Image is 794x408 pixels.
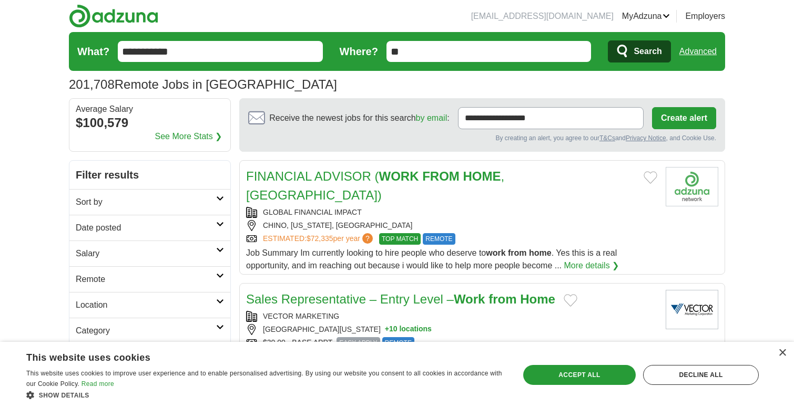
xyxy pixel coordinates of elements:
a: See More Stats ❯ [155,130,222,143]
h2: Category [76,325,216,337]
a: ESTIMATED:$72,335per year? [263,233,375,245]
div: Accept all [523,365,636,385]
strong: WORK [379,169,419,183]
h2: Location [76,299,216,311]
div: Decline all [643,365,759,385]
a: VECTOR MARKETING [263,312,339,320]
label: Where? [340,44,378,59]
h2: Sort by [76,196,216,208]
strong: Work [454,292,485,306]
span: 201,708 [69,75,115,94]
span: EASY APPLY [337,337,380,349]
button: Create alert [652,107,716,129]
strong: HOME [463,169,501,183]
span: TOP MATCH [379,233,421,245]
div: This website uses cookies [26,348,479,364]
strong: Home [520,292,555,306]
img: Adzuna logo [69,4,158,28]
span: REMOTE [423,233,455,245]
div: By creating an alert, you agree to our and , and Cookie Use. [248,133,716,143]
div: Average Salary [76,105,224,113]
span: Show details [39,392,89,399]
div: [GEOGRAPHIC_DATA][US_STATE] [246,324,657,335]
span: Job Summary Im currently looking to hire people who deserve to . Yes this is a real opportunity, ... [246,248,617,270]
span: $72,335 [307,234,333,243]
span: + [385,324,389,335]
div: $30.00 - BASE APPT [246,337,657,349]
a: Date posted [69,215,230,240]
strong: from [508,248,527,257]
a: More details ❯ [564,259,619,272]
a: MyAdzuna [622,10,670,23]
a: Advanced [679,41,717,62]
h1: Remote Jobs in [GEOGRAPHIC_DATA] [69,77,337,91]
strong: FROM [422,169,460,183]
div: CHINO, [US_STATE], [GEOGRAPHIC_DATA] [246,220,657,231]
label: What? [77,44,109,59]
strong: from [488,292,516,306]
a: Salary [69,240,230,266]
span: Search [634,41,661,62]
a: Employers [685,10,725,23]
a: Location [69,292,230,318]
img: Vector Marketing logo [666,290,718,329]
a: Privacy Notice [626,134,666,142]
button: Add to favorite jobs [644,171,657,184]
div: Close [778,349,786,357]
a: by email [416,113,447,122]
span: ? [362,233,373,244]
a: Remote [69,266,230,292]
div: GLOBAL FINANCIAL IMPACT [246,207,657,218]
span: This website uses cookies to improve user experience and to enable personalised advertising. By u... [26,370,502,388]
h2: Remote [76,273,216,286]
h2: Date posted [76,222,216,234]
li: [EMAIL_ADDRESS][DOMAIN_NAME] [471,10,614,23]
button: Add to favorite jobs [564,294,577,307]
span: Receive the newest jobs for this search : [269,112,449,124]
h2: Salary [76,247,216,260]
h2: Filter results [69,161,230,189]
a: Sales Representative – Entry Level –Work from Home [246,292,555,306]
a: Read more, opens a new window [82,380,114,388]
img: Company logo [666,167,718,206]
a: T&Cs [599,134,615,142]
a: Sort by [69,189,230,215]
strong: work [486,248,505,257]
strong: home [529,248,552,257]
div: Show details [26,390,505,400]
div: $100,579 [76,113,224,132]
button: Search [608,40,670,62]
span: REMOTE [382,337,414,349]
a: Category [69,318,230,343]
button: +10 locations [385,324,432,335]
a: FINANCIAL ADVISOR (WORK FROM HOME, [GEOGRAPHIC_DATA]) [246,169,504,202]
